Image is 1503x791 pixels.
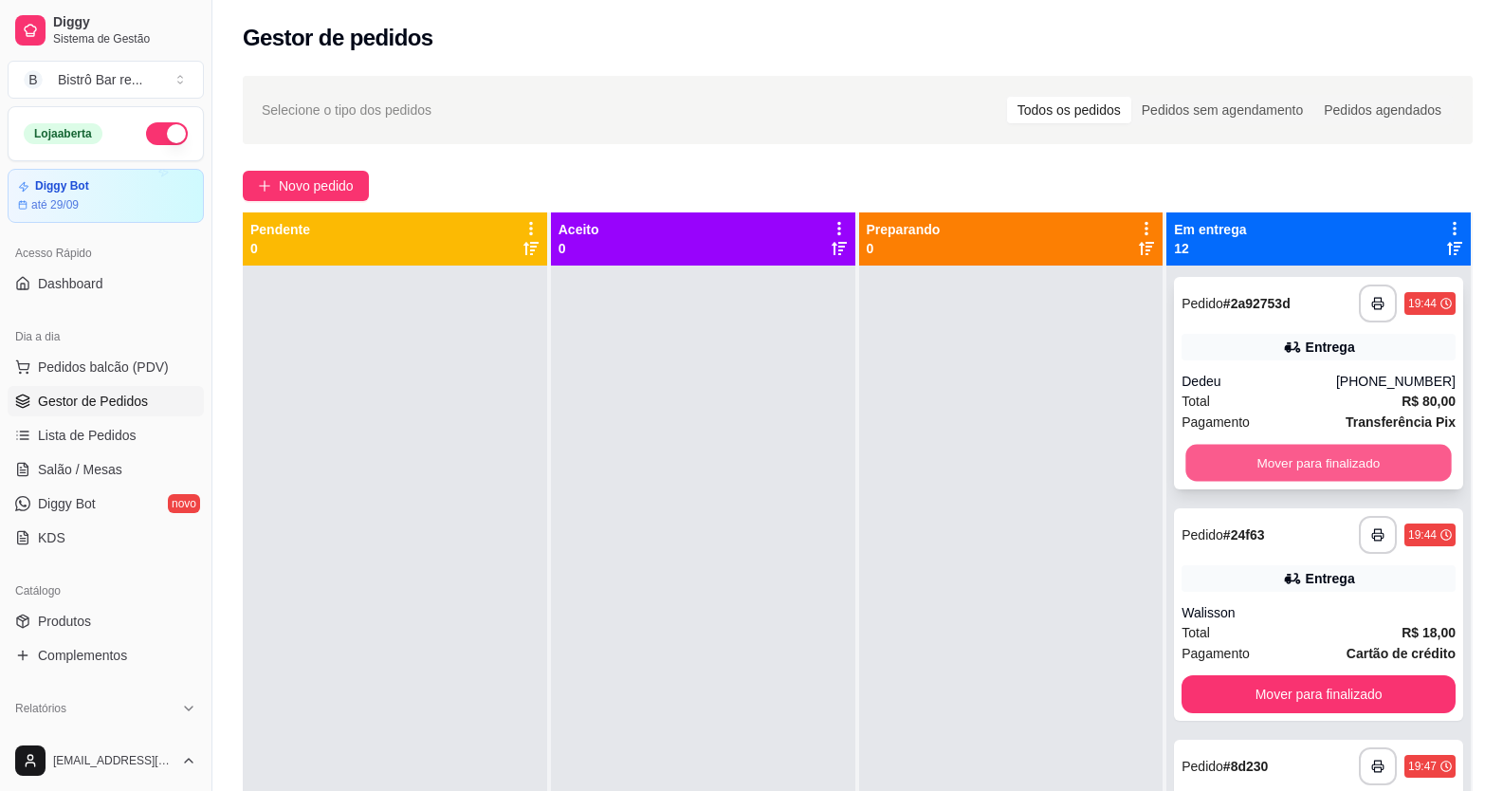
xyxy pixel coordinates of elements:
span: Pedidos balcão (PDV) [38,358,169,377]
a: Lista de Pedidos [8,420,204,451]
a: KDS [8,523,204,553]
p: Aceito [559,220,599,239]
strong: Cartão de crédito [1347,646,1456,661]
a: Salão / Mesas [8,454,204,485]
div: Todos os pedidos [1007,97,1131,123]
p: 12 [1174,239,1246,258]
div: Bistrô Bar re ... [58,70,142,89]
button: Select a team [8,61,204,99]
h2: Gestor de pedidos [243,23,433,53]
div: Walisson [1182,603,1456,622]
button: Mover para finalizado [1186,445,1452,482]
a: DiggySistema de Gestão [8,8,204,53]
a: Diggy Botaté 29/09 [8,169,204,223]
strong: # 24f63 [1223,527,1265,543]
p: 0 [867,239,941,258]
button: Novo pedido [243,171,369,201]
a: Diggy Botnovo [8,488,204,519]
p: 0 [250,239,310,258]
span: Novo pedido [279,175,354,196]
span: KDS [38,528,65,547]
span: Diggy [53,14,196,31]
span: Pagamento [1182,643,1250,664]
span: Lista de Pedidos [38,426,137,445]
button: Alterar Status [146,122,188,145]
span: Relatórios [15,701,66,716]
span: B [24,70,43,89]
span: plus [258,179,271,193]
div: Loja aberta [24,123,102,144]
strong: R$ 18,00 [1402,625,1456,640]
span: Total [1182,622,1210,643]
span: [EMAIL_ADDRESS][DOMAIN_NAME] [53,753,174,768]
span: Dashboard [38,274,103,293]
strong: Transferência Pix [1346,414,1456,430]
article: até 29/09 [31,197,79,212]
div: Pedidos agendados [1313,97,1452,123]
a: Dashboard [8,268,204,299]
div: Entrega [1306,569,1355,588]
span: Complementos [38,646,127,665]
span: Diggy Bot [38,494,96,513]
div: 19:44 [1408,527,1437,543]
div: 19:44 [1408,296,1437,311]
a: Complementos [8,640,204,671]
div: Entrega [1306,338,1355,357]
div: Dedeu [1182,372,1336,391]
article: Diggy Bot [35,179,89,193]
span: Total [1182,391,1210,412]
button: Mover para finalizado [1182,675,1456,713]
a: Produtos [8,606,204,636]
span: Salão / Mesas [38,460,122,479]
span: Sistema de Gestão [53,31,196,46]
span: Pedido [1182,527,1223,543]
div: Acesso Rápido [8,238,204,268]
p: Em entrega [1174,220,1246,239]
div: 19:47 [1408,759,1437,774]
span: Gestor de Pedidos [38,392,148,411]
p: Preparando [867,220,941,239]
a: Relatórios de vendas [8,724,204,754]
div: Catálogo [8,576,204,606]
div: Pedidos sem agendamento [1131,97,1313,123]
div: Dia a dia [8,322,204,352]
span: Selecione o tipo dos pedidos [262,100,431,120]
p: Pendente [250,220,310,239]
span: Relatórios de vendas [38,729,163,748]
span: Pagamento [1182,412,1250,432]
span: Pedido [1182,296,1223,311]
strong: R$ 80,00 [1402,394,1456,409]
span: Produtos [38,612,91,631]
button: [EMAIL_ADDRESS][DOMAIN_NAME] [8,738,204,783]
p: 0 [559,239,599,258]
strong: # 8d230 [1223,759,1269,774]
span: Pedido [1182,759,1223,774]
button: Pedidos balcão (PDV) [8,352,204,382]
a: Gestor de Pedidos [8,386,204,416]
div: [PHONE_NUMBER] [1336,372,1456,391]
strong: # 2a92753d [1223,296,1291,311]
